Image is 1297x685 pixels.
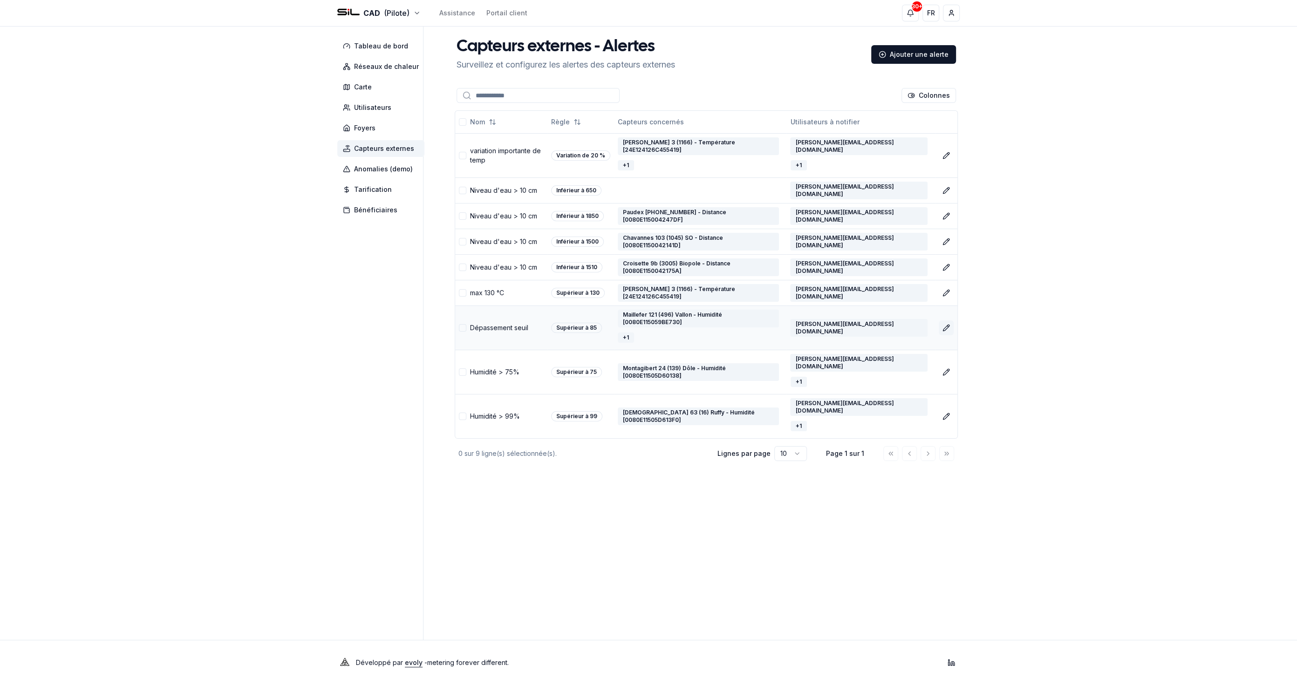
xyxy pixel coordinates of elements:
[459,238,466,245] button: Sélectionner la ligne
[363,7,380,19] span: CAD
[790,157,807,174] button: +1
[337,140,428,157] a: Capteurs externes
[790,117,931,127] div: Utilisateurs à notifier
[466,394,547,438] td: Humidité > 99%
[790,284,928,302] div: [PERSON_NAME][EMAIL_ADDRESS][DOMAIN_NAME]
[618,207,779,225] div: Paudex [PHONE_NUMBER] - Distance [0080E115004247DF]
[337,38,428,54] a: Tableau de bord
[551,150,610,161] div: Variation de 20 %
[337,79,428,95] a: Carte
[551,288,605,298] div: Supérieur à 130
[717,449,771,458] p: Lignes par page
[618,160,634,170] div: + 1
[466,254,547,280] td: Niveau d'eau > 10 cm
[356,656,509,669] p: Développé par - metering forever different .
[457,38,675,56] h1: Capteurs externes - Alertes
[466,280,547,305] td: max 130 °C
[354,123,375,133] span: Foyers
[466,350,547,394] td: Humidité > 75%
[466,177,547,203] td: Niveau d'eau > 10 cm
[466,203,547,229] td: Niveau d'eau > 10 cm
[618,117,783,127] div: Capteurs concernés
[618,363,779,381] div: Montagibert 24 (139) Dôle - Humidité [0080E11505D60138]
[458,449,703,458] div: 0 sur 9 ligne(s) sélectionnée(s).
[618,329,635,346] button: +1
[551,211,604,221] div: Inférieur à 1850
[457,58,675,71] p: Surveillez et configurez les alertes des capteurs externes
[459,324,466,332] button: Sélectionner la ligne
[618,284,779,302] div: [PERSON_NAME] 3 (1166) - Température [24E124126C455419]
[459,413,466,420] button: Sélectionner la ligne
[618,258,779,276] div: Croisette 9b (3005) Biopole - Distance [0080E1150042175A]
[618,157,635,174] button: +1
[337,181,428,198] a: Tarification
[551,117,570,127] span: Règle
[470,117,485,127] span: Nom
[546,115,587,129] button: Not sorted. Click to sort ascending.
[459,187,466,194] button: Sélectionner la ligne
[354,144,414,153] span: Capteurs externes
[464,115,502,129] button: Not sorted. Click to sort ascending.
[337,58,428,75] a: Réseaux de chaleur
[791,160,807,170] div: + 1
[618,407,779,425] div: [DEMOGRAPHIC_DATA] 63 (16) Ruffy - Humidité [0080E11505D613F0]
[791,377,807,387] div: + 1
[459,212,466,220] button: Sélectionner la ligne
[459,118,466,126] button: Tout sélectionner
[459,264,466,271] button: Sélectionner la ligne
[551,367,602,377] div: Supérieur à 75
[337,161,428,177] a: Anomalies (demo)
[618,310,779,327] div: Maillefer 121 (496) Vallon - Humidité [0080E115059BE730]
[790,258,928,276] div: [PERSON_NAME][EMAIL_ADDRESS][DOMAIN_NAME]
[439,8,475,18] a: Assistance
[902,5,919,21] button: 30+
[354,41,408,51] span: Tableau de bord
[790,182,928,199] div: [PERSON_NAME][EMAIL_ADDRESS][DOMAIN_NAME]
[551,323,602,333] div: Supérieur à 85
[354,164,413,174] span: Anomalies (demo)
[337,655,352,670] img: Evoly Logo
[618,233,779,251] div: Chavannes 103 (1045) SO - Distance [0080E1150042141D]
[551,237,604,247] div: Inférieur à 1500
[790,319,928,337] div: [PERSON_NAME][EMAIL_ADDRESS][DOMAIN_NAME]
[790,233,928,251] div: [PERSON_NAME][EMAIL_ADDRESS][DOMAIN_NAME]
[337,120,428,136] a: Foyers
[459,368,466,376] button: Sélectionner la ligne
[551,411,602,421] div: Supérieur à 99
[551,185,601,196] div: Inférieur à 650
[459,152,466,159] button: Sélectionner la ligne
[354,103,391,112] span: Utilisateurs
[901,88,956,103] button: Cocher les colonnes
[912,1,922,12] div: 30+
[384,7,410,19] span: (Pilote)
[466,229,547,254] td: Niveau d'eau > 10 cm
[354,205,397,215] span: Bénéficiaires
[922,5,939,21] button: FR
[405,658,423,666] a: evoly
[459,289,466,297] button: Sélectionner la ligne
[354,82,372,92] span: Carte
[822,449,868,458] div: Page 1 sur 1
[790,354,928,372] div: [PERSON_NAME][EMAIL_ADDRESS][DOMAIN_NAME]
[354,185,392,194] span: Tarification
[927,8,935,18] span: FR
[618,332,634,343] div: + 1
[337,99,428,116] a: Utilisateurs
[790,373,807,390] button: +1
[871,45,956,64] a: Ajouter une alerte
[791,421,807,431] div: + 1
[790,137,928,155] div: [PERSON_NAME][EMAIL_ADDRESS][DOMAIN_NAME]
[486,8,527,18] a: Portail client
[337,2,360,24] img: SIL - CAD Logo
[790,418,807,434] button: +1
[551,262,602,272] div: Inférieur à 1510
[790,398,928,416] div: [PERSON_NAME][EMAIL_ADDRESS][DOMAIN_NAME]
[354,62,419,71] span: Réseaux de chaleur
[466,133,547,177] td: variation importante de temp
[790,207,928,225] div: [PERSON_NAME][EMAIL_ADDRESS][DOMAIN_NAME]
[337,202,428,218] a: Bénéficiaires
[466,305,547,350] td: Dépassement seuil
[337,7,421,19] button: CAD(Pilote)
[618,137,779,155] div: [PERSON_NAME] 3 (1166) - Température [24E124126C455419]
